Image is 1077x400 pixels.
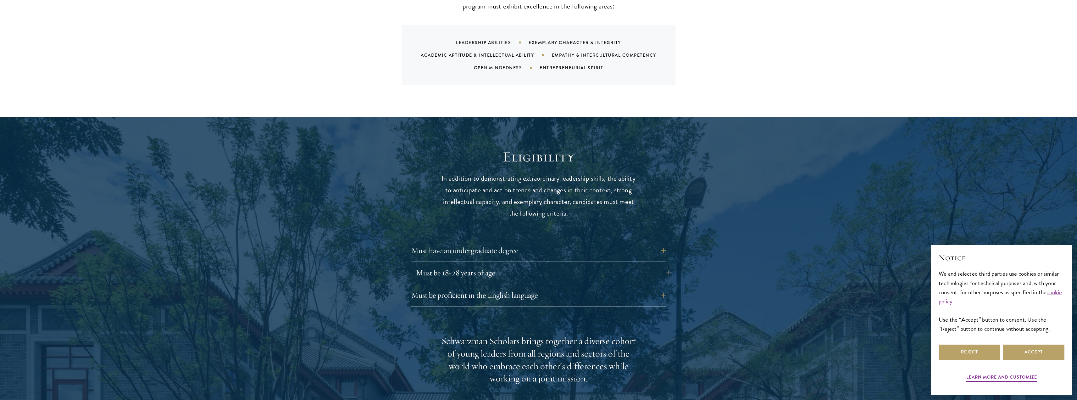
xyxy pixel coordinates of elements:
div: Schwarzman Scholars brings together a diverse cohort of young leaders from all regions and sector... [441,335,636,385]
h2: Eligibility [441,148,636,166]
p: In addition to demonstrating extraordinary leadership skills, the ability to anticipate and act o... [441,173,636,219]
button: Must have an undergraduate degree [411,243,666,258]
h2: Notice [939,252,1064,263]
a: cookie policy [939,288,1062,306]
div: Empathy & Intercultural Competency [552,52,672,58]
div: Entrepreneurial Spirit [540,65,619,71]
div: Academic Aptitude & Intellectual Ability [421,52,552,58]
div: Open Mindedness [474,65,540,71]
button: Learn more and customize [966,373,1037,383]
div: Exemplary Character & Integrity [529,39,637,46]
button: Must be 18-28 years of age [416,265,671,280]
button: Accept [1003,345,1064,360]
div: Leadership Abilities [456,39,529,46]
button: Reject [939,345,1000,360]
div: We and selected third parties use cookies or similar technologies for technical purposes and, wit... [939,269,1064,333]
button: Must be proficient in the English language [411,288,666,303]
